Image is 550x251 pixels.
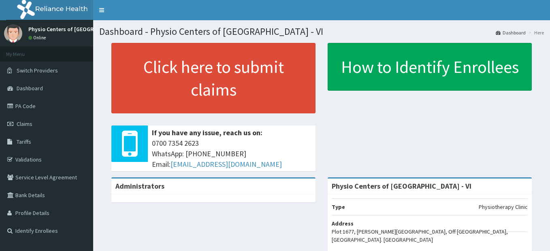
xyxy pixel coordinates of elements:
[17,67,58,74] span: Switch Providers
[496,29,526,36] a: Dashboard
[28,35,48,40] a: Online
[332,228,528,244] p: Plot 1677, [PERSON_NAME][GEOGRAPHIC_DATA], Off [GEOGRAPHIC_DATA], [GEOGRAPHIC_DATA]. [GEOGRAPHIC_...
[527,29,544,36] li: Here
[28,26,126,32] p: Physio Centers of [GEOGRAPHIC_DATA]
[152,138,311,169] span: 0700 7354 2623 WhatsApp: [PHONE_NUMBER] Email:
[17,85,43,92] span: Dashboard
[479,203,528,211] p: Physiotherapy Clinic
[171,160,282,169] a: [EMAIL_ADDRESS][DOMAIN_NAME]
[332,181,471,191] strong: Physio Centers of [GEOGRAPHIC_DATA] - VI
[99,26,544,37] h1: Dashboard - Physio Centers of [GEOGRAPHIC_DATA] - VI
[111,43,316,113] a: Click here to submit claims
[332,220,354,227] b: Address
[17,120,32,128] span: Claims
[17,138,31,145] span: Tariffs
[4,24,22,43] img: User Image
[152,128,262,137] b: If you have any issue, reach us on:
[332,203,345,211] b: Type
[115,181,164,191] b: Administrators
[328,43,532,91] a: How to Identify Enrollees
